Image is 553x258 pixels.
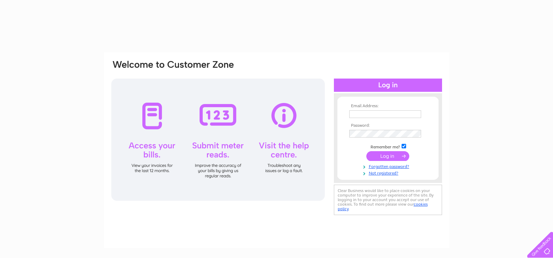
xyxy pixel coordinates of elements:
div: Clear Business would like to place cookies on your computer to improve your experience of the sit... [334,185,442,215]
a: Not registered? [349,169,428,176]
th: Email Address: [348,104,428,109]
a: cookies policy [338,202,428,211]
td: Remember me? [348,143,428,150]
input: Submit [366,151,409,161]
th: Password: [348,123,428,128]
a: Forgotten password? [349,163,428,169]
